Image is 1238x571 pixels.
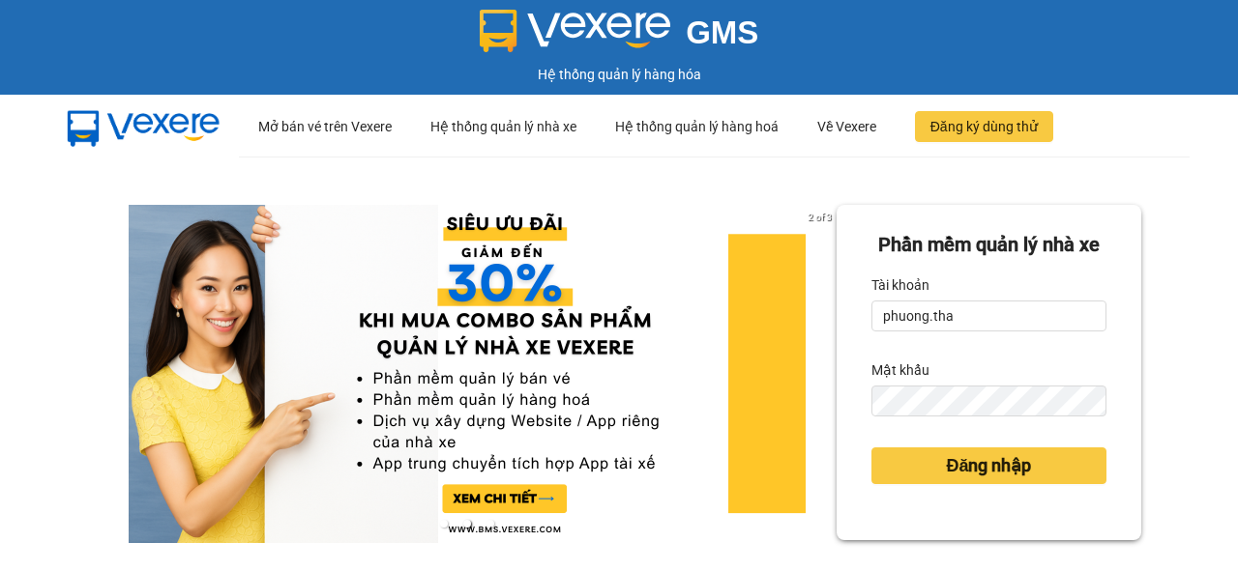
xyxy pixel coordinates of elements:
[480,29,759,44] a: GMS
[817,96,876,157] div: Về Vexere
[258,96,392,157] div: Mở bán vé trên Vexere
[480,10,671,52] img: logo 2
[871,385,1106,416] input: Mật khẩu
[915,111,1053,142] button: Đăng ký dùng thử
[946,452,1031,479] span: Đăng nhập
[871,230,1106,260] div: Phần mềm quản lý nhà xe
[810,205,837,543] button: next slide / item
[871,300,1106,331] input: Tài khoản
[48,96,239,158] img: mbUUG5Q.png
[871,447,1106,484] button: Đăng nhập
[486,520,494,528] li: slide item 3
[803,205,837,230] p: 2 of 3
[930,116,1038,137] span: Đăng ký dùng thử
[5,64,1233,85] div: Hệ thống quản lý hàng hóa
[871,270,929,300] label: Tài khoản
[686,14,758,50] span: GMS
[440,520,448,528] li: slide item 1
[615,96,779,157] div: Hệ thống quản lý hàng hoá
[430,96,576,157] div: Hệ thống quản lý nhà xe
[97,205,124,543] button: previous slide / item
[463,520,471,528] li: slide item 2
[871,355,929,385] label: Mật khẩu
